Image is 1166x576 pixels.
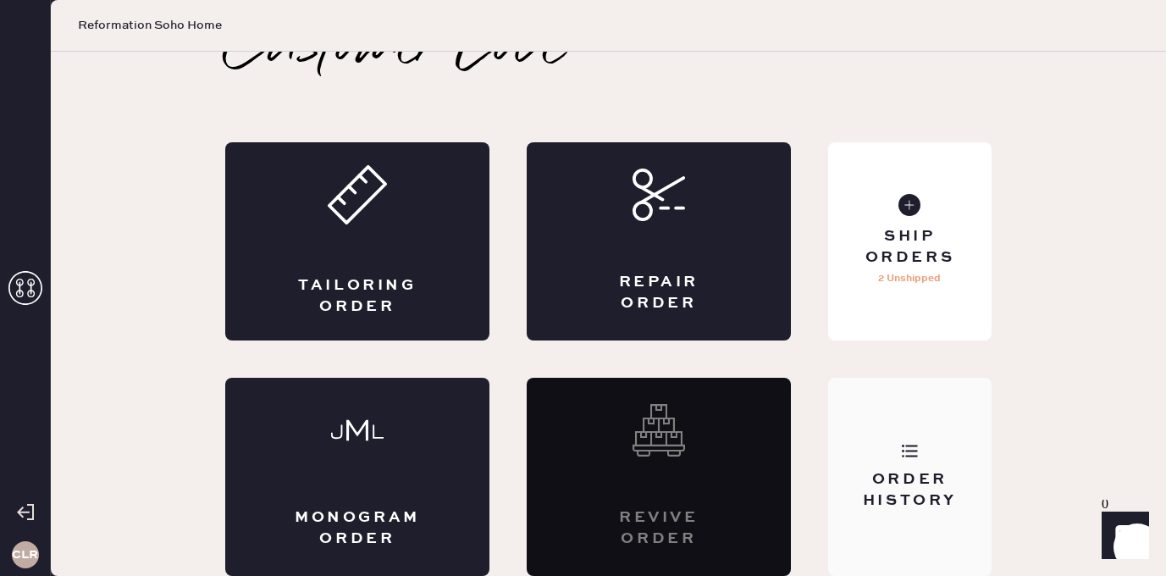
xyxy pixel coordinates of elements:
[842,469,978,512] div: Order History
[293,275,422,318] div: Tailoring Order
[293,507,422,550] div: Monogram Order
[594,272,723,314] div: Repair Order
[527,378,791,576] div: Interested? Contact us at care@hemster.co
[594,507,723,550] div: Revive order
[1086,500,1158,573] iframe: Front Chat
[878,269,941,289] p: 2 Unshipped
[225,14,565,81] h2: Customer Love
[78,17,222,34] span: Reformation Soho Home
[842,226,978,269] div: Ship Orders
[12,549,38,561] h3: CLR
